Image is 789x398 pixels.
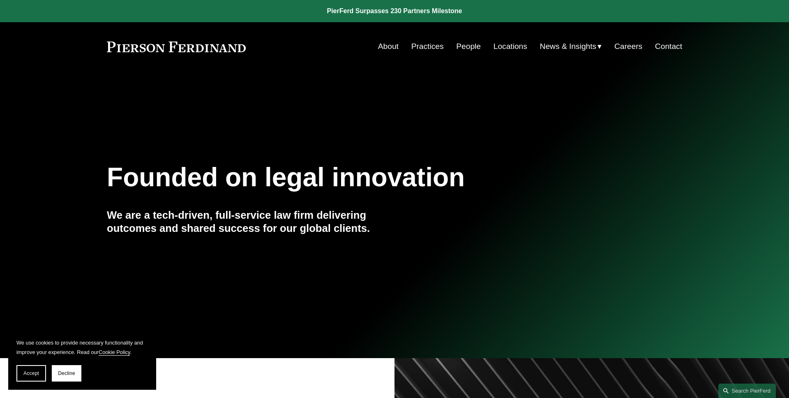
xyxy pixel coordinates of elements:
[411,39,444,54] a: Practices
[540,39,597,54] span: News & Insights
[540,39,602,54] a: folder dropdown
[16,365,46,382] button: Accept
[378,39,399,54] a: About
[456,39,481,54] a: People
[494,39,527,54] a: Locations
[718,384,776,398] a: Search this site
[8,330,156,390] section: Cookie banner
[99,349,130,355] a: Cookie Policy
[655,39,682,54] a: Contact
[58,370,75,376] span: Decline
[52,365,81,382] button: Decline
[107,162,586,192] h1: Founded on legal innovation
[23,370,39,376] span: Accept
[16,338,148,357] p: We use cookies to provide necessary functionality and improve your experience. Read our .
[107,208,394,235] h4: We are a tech-driven, full-service law firm delivering outcomes and shared success for our global...
[614,39,642,54] a: Careers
